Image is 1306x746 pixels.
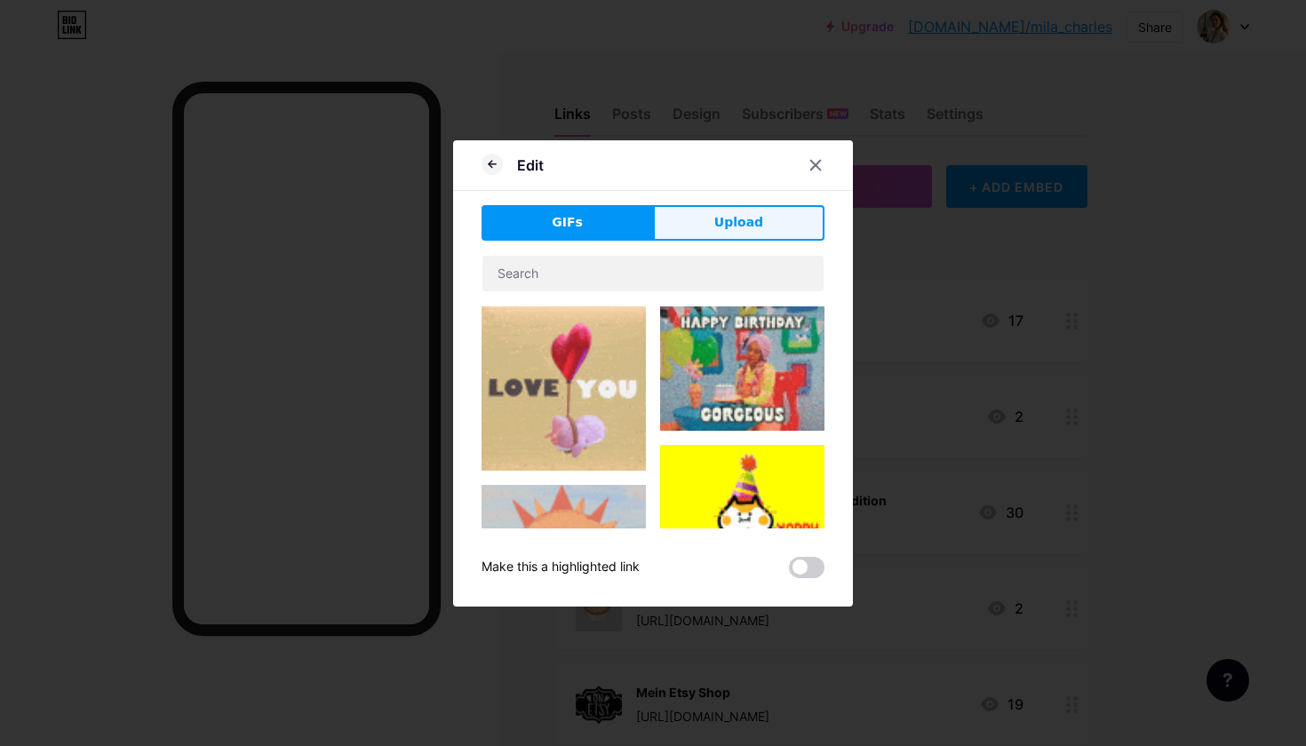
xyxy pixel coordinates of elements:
img: Gihpy [482,306,646,471]
button: Upload [653,205,824,241]
img: Gihpy [482,485,646,649]
img: Gihpy [660,306,824,432]
img: Gihpy [660,445,824,609]
div: Make this a highlighted link [482,557,640,578]
div: Edit [517,155,544,176]
input: Search [482,256,824,291]
span: Upload [714,213,763,232]
span: GIFs [552,213,583,232]
button: GIFs [482,205,653,241]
